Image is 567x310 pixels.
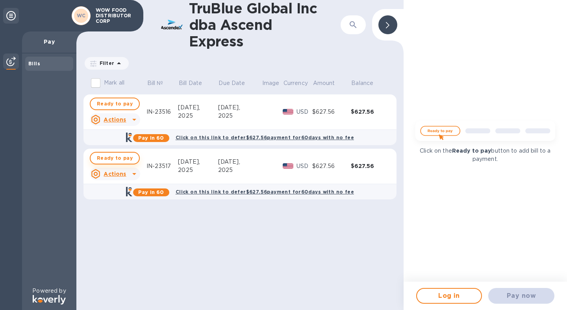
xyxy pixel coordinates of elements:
b: Ready to pay [452,148,491,154]
p: Click on the button to add bill to a payment. [410,147,560,163]
div: 2025 [218,166,261,174]
span: Due Date [219,79,255,87]
b: Click on this link to defer $627.56 payment for 60 days with no fee [176,135,354,140]
b: WC [77,13,86,18]
img: USD [283,163,293,169]
img: USD [283,109,293,114]
span: Log in [423,291,475,301]
p: Filter [96,60,114,66]
span: Ready to pay [97,153,133,163]
div: [DATE], [218,103,261,112]
div: $627.56 [312,108,351,116]
img: Logo [33,295,66,304]
div: $627.56 [351,108,389,116]
p: USD [296,162,312,170]
p: WOW FOOD DISTRIBUTOR CORP [96,7,135,24]
button: Ready to pay [90,98,140,110]
span: Bill Date [179,79,212,87]
p: Currency [283,79,308,87]
button: Log in [416,288,482,304]
p: USD [296,108,312,116]
p: Image [262,79,280,87]
b: Click on this link to defer $627.56 payment for 60 days with no fee [176,189,354,195]
b: Pay in 60 [138,189,164,195]
span: Amount [313,79,345,87]
div: IN-23517 [146,162,178,170]
b: Pay in 60 [138,135,164,141]
p: Powered by [32,287,66,295]
p: Amount [313,79,335,87]
span: Bill № [147,79,174,87]
p: Bill № [147,79,163,87]
div: 2025 [218,112,261,120]
div: 2025 [178,166,218,174]
div: [DATE], [178,103,218,112]
p: Balance [351,79,373,87]
button: Ready to pay [90,152,140,164]
u: Actions [104,116,126,123]
span: Balance [351,79,384,87]
p: Pay [28,38,70,46]
div: 2025 [178,112,218,120]
b: Bills [28,61,40,66]
u: Actions [104,171,126,177]
span: Ready to pay [97,99,133,109]
div: [DATE], [218,158,261,166]
div: $627.56 [312,162,351,170]
p: Bill Date [179,79,202,87]
div: [DATE], [178,158,218,166]
div: IN-23516 [146,108,178,116]
p: Mark all [104,79,124,87]
div: $627.56 [351,162,389,170]
p: Due Date [219,79,245,87]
